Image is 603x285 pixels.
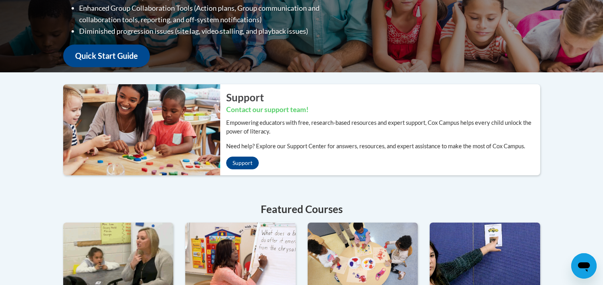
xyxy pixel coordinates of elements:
[79,25,351,37] li: Diminished progression issues (site lag, video stalling, and playback issues)
[571,253,597,279] iframe: Button to launch messaging window, conversation in progress
[79,2,351,25] li: Enhanced Group Collaboration Tools (Action plans, Group communication and collaboration tools, re...
[226,105,540,115] h3: Contact our support team!
[63,45,150,67] a: Quick Start Guide
[226,142,540,151] p: Need help? Explore our Support Center for answers, resources, and expert assistance to make the m...
[226,157,259,169] a: Support
[226,90,540,105] h2: Support
[57,84,220,175] img: ...
[63,202,540,217] h4: Featured Courses
[226,118,540,136] p: Empowering educators with free, research-based resources and expert support, Cox Campus helps eve...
